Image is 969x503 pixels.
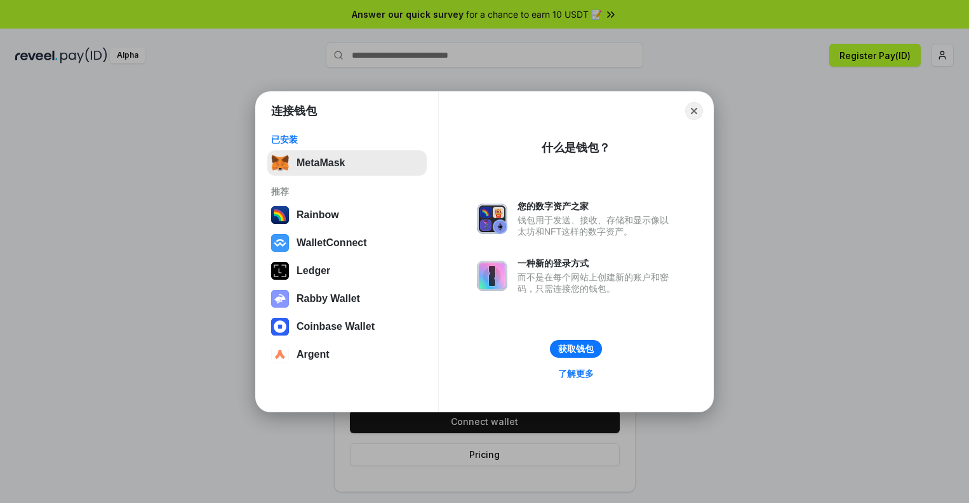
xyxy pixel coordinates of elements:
img: svg+xml,%3Csvg%20width%3D%2228%22%20height%3D%2228%22%20viewBox%3D%220%200%2028%2028%22%20fill%3D... [271,318,289,336]
button: WalletConnect [267,230,427,256]
div: 已安装 [271,134,423,145]
button: Rainbow [267,202,427,228]
button: MetaMask [267,150,427,176]
img: svg+xml,%3Csvg%20fill%3D%22none%22%20height%3D%2233%22%20viewBox%3D%220%200%2035%2033%22%20width%... [271,154,289,172]
div: 一种新的登录方式 [518,258,675,269]
div: Argent [297,349,330,360]
div: 了解更多 [558,368,594,379]
div: 钱包用于发送、接收、存储和显示像以太坊和NFT这样的数字资产。 [518,214,675,237]
img: svg+xml,%3Csvg%20width%3D%2228%22%20height%3D%2228%22%20viewBox%3D%220%200%2028%2028%22%20fill%3D... [271,234,289,252]
div: 您的数字资产之家 [518,200,675,212]
button: Rabby Wallet [267,286,427,311]
img: svg+xml,%3Csvg%20width%3D%2228%22%20height%3D%2228%22%20viewBox%3D%220%200%2028%2028%22%20fill%3D... [271,346,289,363]
a: 了解更多 [551,365,601,382]
div: 推荐 [271,186,423,197]
div: Ledger [297,265,330,277]
h1: 连接钱包 [271,103,317,119]
div: MetaMask [297,157,345,169]
img: svg+xml,%3Csvg%20xmlns%3D%22http%3A%2F%2Fwww.w3.org%2F2000%2Fsvg%22%20fill%3D%22none%22%20viewBox... [477,204,507,234]
button: Argent [267,342,427,367]
div: 什么是钱包？ [542,140,610,155]
img: svg+xml,%3Csvg%20xmlns%3D%22http%3A%2F%2Fwww.w3.org%2F2000%2Fsvg%22%20fill%3D%22none%22%20viewBox... [271,290,289,308]
button: 获取钱包 [550,340,602,358]
div: Rabby Wallet [297,293,360,304]
button: Close [685,102,703,120]
button: Ledger [267,258,427,284]
img: svg+xml,%3Csvg%20xmlns%3D%22http%3A%2F%2Fwww.w3.org%2F2000%2Fsvg%22%20fill%3D%22none%22%20viewBox... [477,261,507,291]
div: WalletConnect [297,237,367,249]
div: Rainbow [297,209,339,221]
button: Coinbase Wallet [267,314,427,339]
img: svg+xml,%3Csvg%20xmlns%3D%22http%3A%2F%2Fwww.w3.org%2F2000%2Fsvg%22%20width%3D%2228%22%20height%3... [271,262,289,280]
div: 而不是在每个网站上创建新的账户和密码，只需连接您的钱包。 [518,271,675,294]
div: 获取钱包 [558,343,594,355]
img: svg+xml,%3Csvg%20width%3D%22120%22%20height%3D%22120%22%20viewBox%3D%220%200%20120%20120%22%20fil... [271,206,289,224]
div: Coinbase Wallet [297,321,375,332]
